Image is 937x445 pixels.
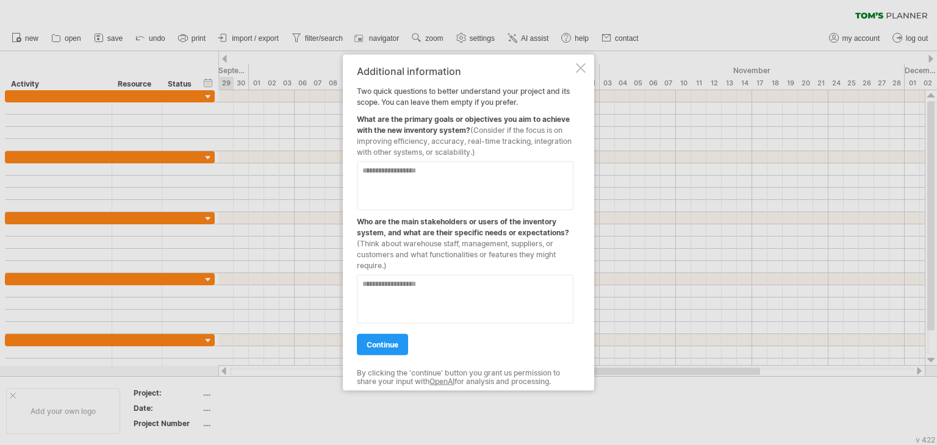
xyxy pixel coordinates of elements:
div: Two quick questions to better understand your project and its scope. You can leave them empty if ... [357,66,573,380]
div: What are the primary goals or objectives you aim to achieve with the new inventory system? [357,108,573,158]
div: Additional information [357,66,573,77]
div: Who are the main stakeholders or users of the inventory system, and what are their specific needs... [357,210,573,271]
a: continue [357,334,408,355]
div: By clicking the 'continue' button you grant us permission to share your input with for analysis a... [357,369,573,386]
span: (Consider if the focus is on improving efficiency, accuracy, real-time tracking, integration with... [357,126,572,157]
span: continue [367,340,398,349]
a: OpenAI [429,377,454,386]
span: (Think about warehouse staff, management, suppliers, or customers and what functionalities or fea... [357,239,556,270]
